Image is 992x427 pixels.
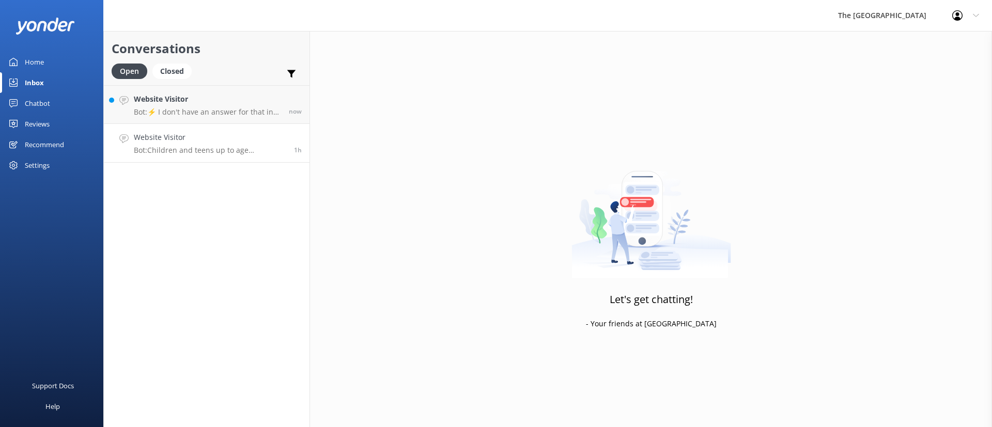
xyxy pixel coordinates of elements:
[25,114,50,134] div: Reviews
[16,18,75,35] img: yonder-white-logo.png
[104,85,309,124] a: Website VisitorBot:⚡ I don't have an answer for that in my knowledge base. Please try and rephras...
[32,375,74,396] div: Support Docs
[112,64,147,79] div: Open
[134,93,281,105] h4: Website Visitor
[25,155,50,176] div: Settings
[294,146,302,154] span: Sep 12 2025 05:02pm (UTC -10:00) Pacific/Honolulu
[586,318,717,329] p: - Your friends at [GEOGRAPHIC_DATA]
[289,107,302,116] span: Sep 12 2025 06:50pm (UTC -10:00) Pacific/Honolulu
[134,107,281,117] p: Bot: ⚡ I don't have an answer for that in my knowledge base. Please try and rephrase your questio...
[45,396,60,417] div: Help
[25,134,64,155] div: Recommend
[104,124,309,163] a: Website VisitorBot:Children and teens up to age [DEMOGRAPHIC_DATA] stay free when sharing with pa...
[112,65,152,76] a: Open
[112,39,302,58] h2: Conversations
[25,52,44,72] div: Home
[134,146,286,155] p: Bot: Children and teens up to age [DEMOGRAPHIC_DATA] stay free when sharing with parents at The [...
[571,149,731,278] img: artwork of a man stealing a conversation from at giant smartphone
[25,72,44,93] div: Inbox
[152,64,192,79] div: Closed
[152,65,197,76] a: Closed
[610,291,693,308] h3: Let's get chatting!
[134,132,286,143] h4: Website Visitor
[25,93,50,114] div: Chatbot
